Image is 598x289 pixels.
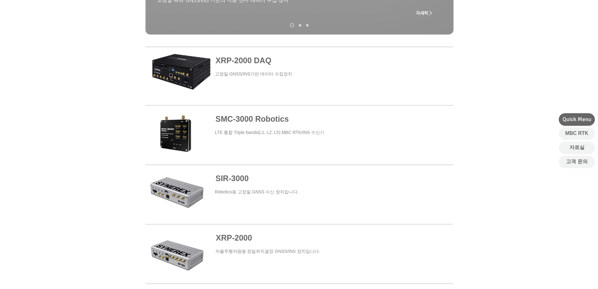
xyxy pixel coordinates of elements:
[288,23,311,27] nav: 슬라이드
[306,24,309,26] a: MGI-2000
[216,114,289,123] a: SMC-3000 Robotics
[239,233,252,242] span: 000
[290,23,294,27] a: XRP-2000 DAQ
[215,249,320,254] a: 자율주행자량용 정밀위치결정 GNSS/INS 장치입니다.
[412,7,437,19] a: 자세히 >
[215,130,324,135] a: LTE 통합 Triple bands(L1, L2, L5) MBC RTK/INS 수신기
[215,189,299,194] a: Robotics용 고정밀 GNSS 수신 장치입니다.
[216,233,239,242] span: XRP-2
[482,91,598,289] iframe: To enrich screen reader interactions, please activate Accessibility in Grammarly extension settings
[216,174,249,183] a: SIR-3000
[216,233,252,242] a: XRP-2000
[299,24,301,26] a: XRP-2000
[416,10,432,15] span: 자세히 >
